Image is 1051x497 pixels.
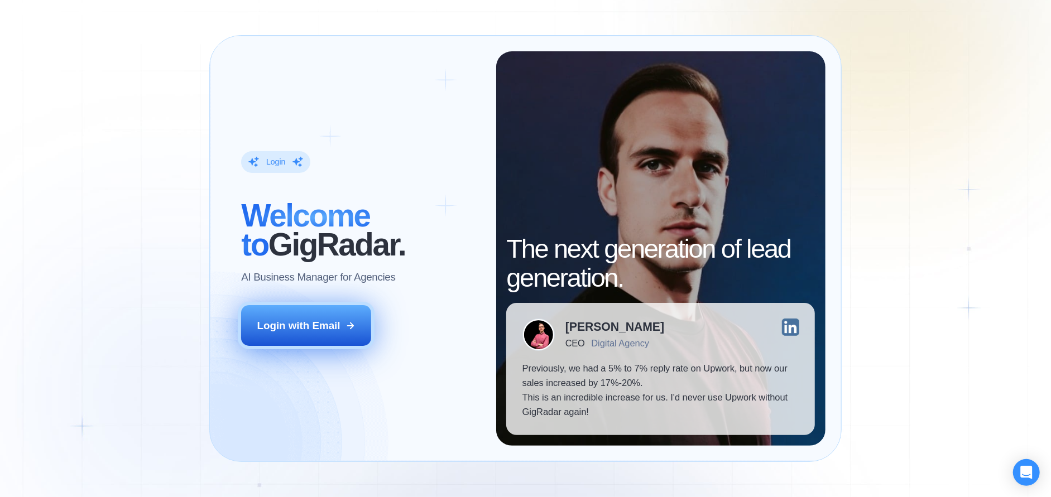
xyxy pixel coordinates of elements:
p: AI Business Manager for Agencies [241,270,395,284]
h2: ‍ GigRadar. [241,201,480,259]
span: Welcome to [241,198,369,262]
div: Open Intercom Messenger [1013,459,1040,486]
div: Digital Agency [591,338,649,349]
p: Previously, we had a 5% to 7% reply rate on Upwork, but now our sales increased by 17%-20%. This ... [522,361,799,419]
div: CEO [565,338,585,349]
button: Login with Email [241,305,371,346]
h2: The next generation of lead generation. [506,234,815,292]
div: Login with Email [257,319,340,333]
div: Login [266,157,285,167]
div: [PERSON_NAME] [565,321,664,332]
